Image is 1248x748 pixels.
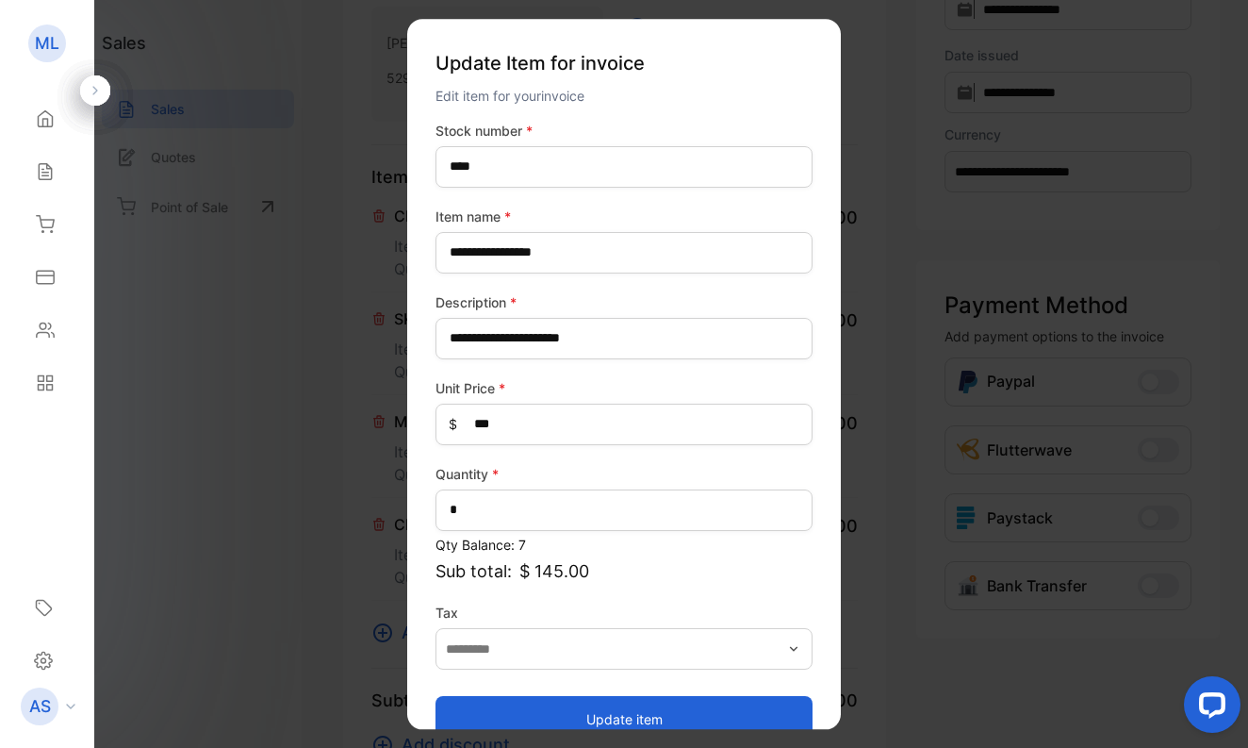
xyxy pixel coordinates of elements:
label: Tax [435,603,813,623]
label: Description [435,292,813,312]
p: Update Item for invoice [435,42,813,85]
label: Quantity [435,464,813,484]
p: AS [29,694,51,719]
label: Stock number [435,121,813,141]
iframe: LiveChat chat widget [1169,669,1248,748]
p: Sub total: [435,558,813,584]
span: Edit item for your invoice [435,88,584,104]
button: Update item [435,696,813,741]
p: Qty Balance: 7 [435,535,813,555]
p: ML [35,31,59,56]
span: $ 145.00 [519,558,589,584]
span: $ [449,414,457,434]
label: Item name [435,207,813,226]
label: Unit Price [435,378,813,398]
